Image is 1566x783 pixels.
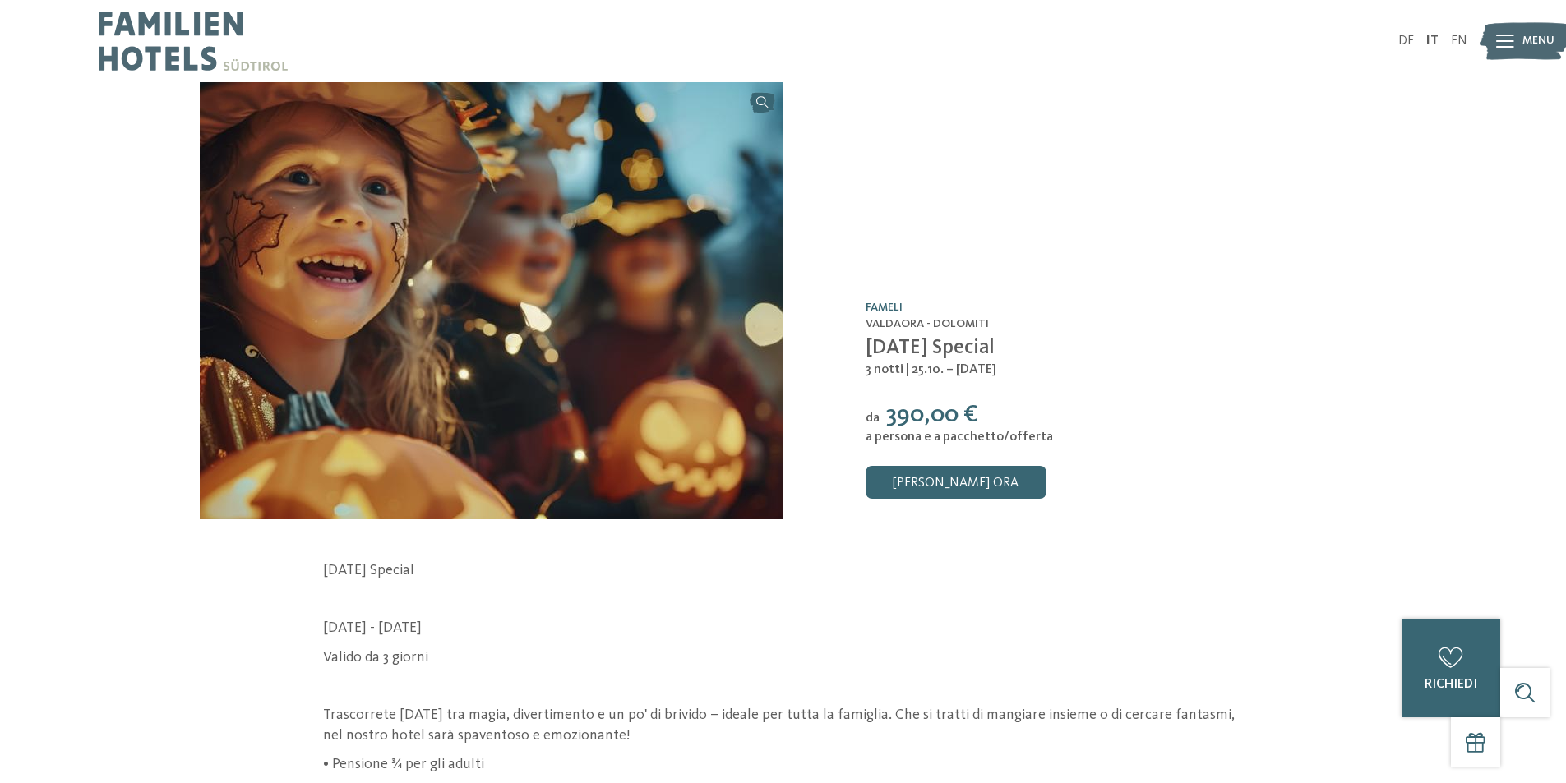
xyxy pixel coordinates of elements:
[1522,33,1554,49] span: Menu
[905,363,996,376] span: | 25.10. – [DATE]
[323,705,1244,746] p: Trascorrete [DATE] tra magia, divertimento e un po' di brivido – ideale per tutta la famiglia. Ch...
[1402,619,1500,717] a: richiedi
[866,338,995,358] span: [DATE] Special
[866,302,903,313] a: Fameli
[885,403,978,427] span: 390,00 €
[866,466,1046,499] a: [PERSON_NAME] ora
[866,318,989,329] span: Valdaora - Dolomiti
[1451,35,1467,48] a: EN
[1425,678,1477,691] span: richiedi
[1398,35,1414,48] a: DE
[866,431,1053,444] span: a persona e a pacchetto/offerta
[323,560,1244,581] p: [DATE] Special
[323,754,1244,775] p: • Pensione ¾ per gli adulti
[200,82,783,519] img: Halloween Special
[866,412,880,425] span: da
[866,363,903,376] span: 3 notti
[1426,35,1439,48] a: IT
[323,618,1244,638] p: [DATE] - [DATE]
[323,647,1244,668] p: Valido da 3 giorni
